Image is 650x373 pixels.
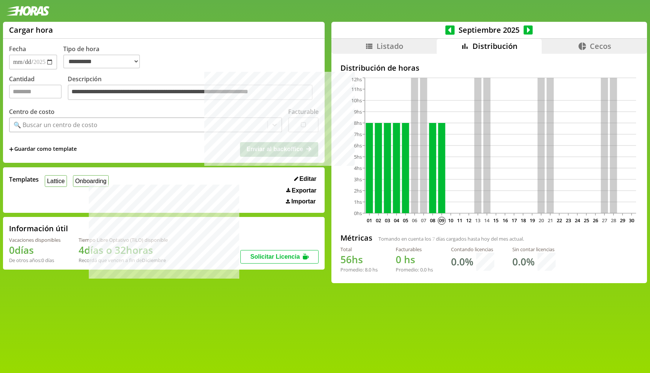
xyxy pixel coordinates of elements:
tspan: 3hs [354,176,362,183]
h2: Distribución de horas [340,63,638,73]
text: 29 [620,217,625,224]
text: 21 [548,217,553,224]
div: Total [340,246,378,253]
textarea: Descripción [68,85,313,100]
span: 8.0 [365,266,371,273]
span: Importar [291,198,316,205]
text: 23 [566,217,571,224]
tspan: 10hs [351,97,362,104]
text: 02 [376,217,381,224]
text: 20 [539,217,544,224]
label: Cantidad [9,75,68,102]
tspan: 12hs [351,76,362,83]
text: 26 [593,217,598,224]
h1: 0.0 % [512,255,535,268]
button: Editar [292,175,319,183]
span: 0.0 [420,266,427,273]
text: 09 [439,217,444,224]
h1: Cargar hora [9,25,53,35]
text: 04 [394,217,399,224]
span: Exportar [292,187,317,194]
input: Cantidad [9,85,62,99]
text: 01 [367,217,372,224]
span: Solicitar Licencia [250,253,300,260]
tspan: 11hs [351,86,362,92]
text: 16 [502,217,507,224]
text: 14 [484,217,490,224]
text: 22 [557,217,562,224]
text: 17 [511,217,516,224]
span: Editar [299,176,316,182]
div: Recordá que vencen a fin de [79,257,168,264]
label: Tipo de hora [63,45,146,70]
text: 10 [448,217,453,224]
div: 🔍 Buscar un centro de costo [14,121,97,129]
tspan: 9hs [354,108,362,115]
text: 12 [466,217,471,224]
text: 19 [530,217,535,224]
span: 56 [340,253,352,266]
div: Facturables [396,246,433,253]
span: 7 [432,235,435,242]
span: Tomando en cuenta los días cargados hasta hoy del mes actual. [378,235,524,242]
span: 0 [396,253,401,266]
text: 30 [629,217,634,224]
h1: 4 días o 32 horas [79,243,168,257]
text: 27 [602,217,607,224]
div: De otros años: 0 días [9,257,61,264]
tspan: 1hs [354,199,362,205]
button: Solicitar Licencia [240,250,319,264]
tspan: 2hs [354,187,362,194]
tspan: 8hs [354,120,362,126]
span: Septiembre 2025 [455,25,524,35]
div: Vacaciones disponibles [9,237,61,243]
span: + [9,145,14,153]
text: 03 [385,217,390,224]
span: Templates [9,175,39,183]
tspan: 5hs [354,153,362,160]
span: +Guardar como template [9,145,77,153]
b: Diciembre [142,257,166,264]
h2: Métricas [340,233,372,243]
tspan: 4hs [354,165,362,171]
tspan: 6hs [354,142,362,149]
h1: 0 días [9,243,61,257]
text: 15 [493,217,498,224]
h1: hs [340,253,378,266]
label: Descripción [68,75,319,102]
span: Cecos [590,41,611,51]
select: Tipo de hora [63,55,140,68]
div: Sin contar licencias [512,246,556,253]
text: 18 [520,217,525,224]
button: Exportar [284,187,319,194]
h1: hs [396,253,433,266]
text: 11 [457,217,462,224]
text: 08 [430,217,435,224]
text: 05 [403,217,408,224]
div: Contando licencias [451,246,494,253]
text: 25 [584,217,589,224]
span: Listado [377,41,403,51]
text: 07 [421,217,426,224]
text: 13 [475,217,480,224]
button: Onboarding [73,175,109,187]
label: Facturable [288,108,319,116]
tspan: 0hs [354,210,362,217]
label: Fecha [9,45,26,53]
label: Centro de costo [9,108,55,116]
h1: 0.0 % [451,255,473,268]
div: Tiempo Libre Optativo (TiLO) disponible [79,237,168,243]
span: Distribución [472,41,518,51]
img: logotipo [6,6,50,16]
div: Promedio: hs [396,266,433,273]
button: Lattice [45,175,67,187]
text: 06 [412,217,417,224]
h2: Información útil [9,223,68,234]
text: 28 [611,217,616,224]
text: 24 [575,217,580,224]
tspan: 7hs [354,131,362,138]
div: Promedio: hs [340,266,378,273]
